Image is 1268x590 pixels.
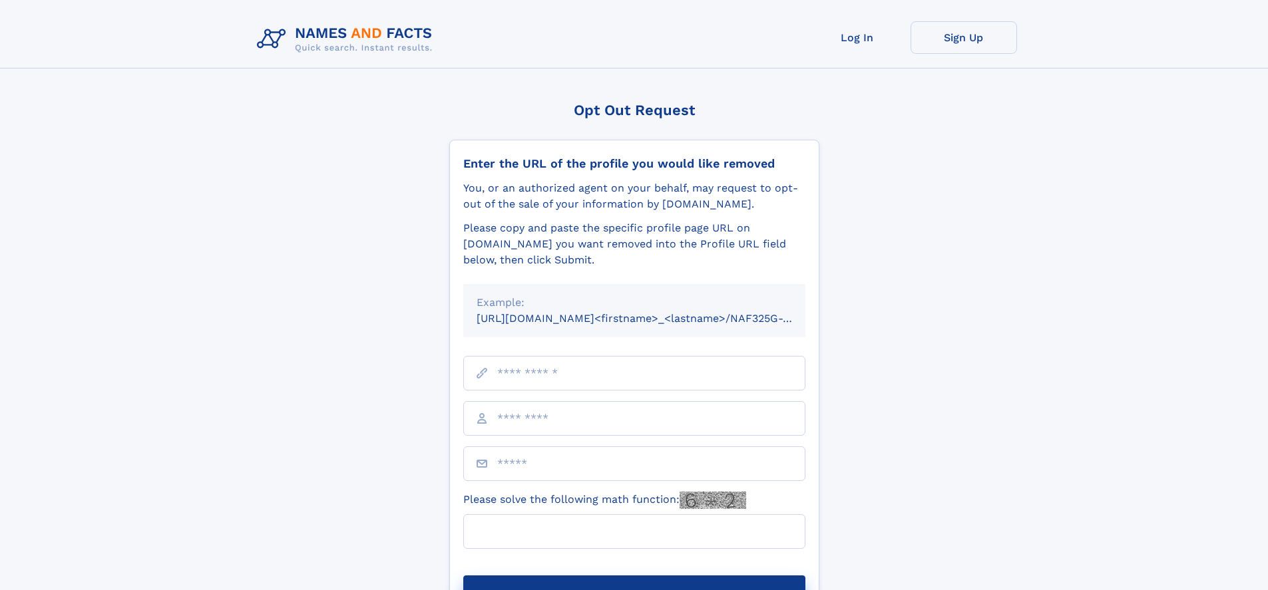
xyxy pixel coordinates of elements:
[463,492,746,509] label: Please solve the following math function:
[911,21,1017,54] a: Sign Up
[449,102,819,118] div: Opt Out Request
[804,21,911,54] a: Log In
[463,156,805,171] div: Enter the URL of the profile you would like removed
[463,180,805,212] div: You, or an authorized agent on your behalf, may request to opt-out of the sale of your informatio...
[252,21,443,57] img: Logo Names and Facts
[477,295,792,311] div: Example:
[477,312,831,325] small: [URL][DOMAIN_NAME]<firstname>_<lastname>/NAF325G-xxxxxxxx
[463,220,805,268] div: Please copy and paste the specific profile page URL on [DOMAIN_NAME] you want removed into the Pr...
